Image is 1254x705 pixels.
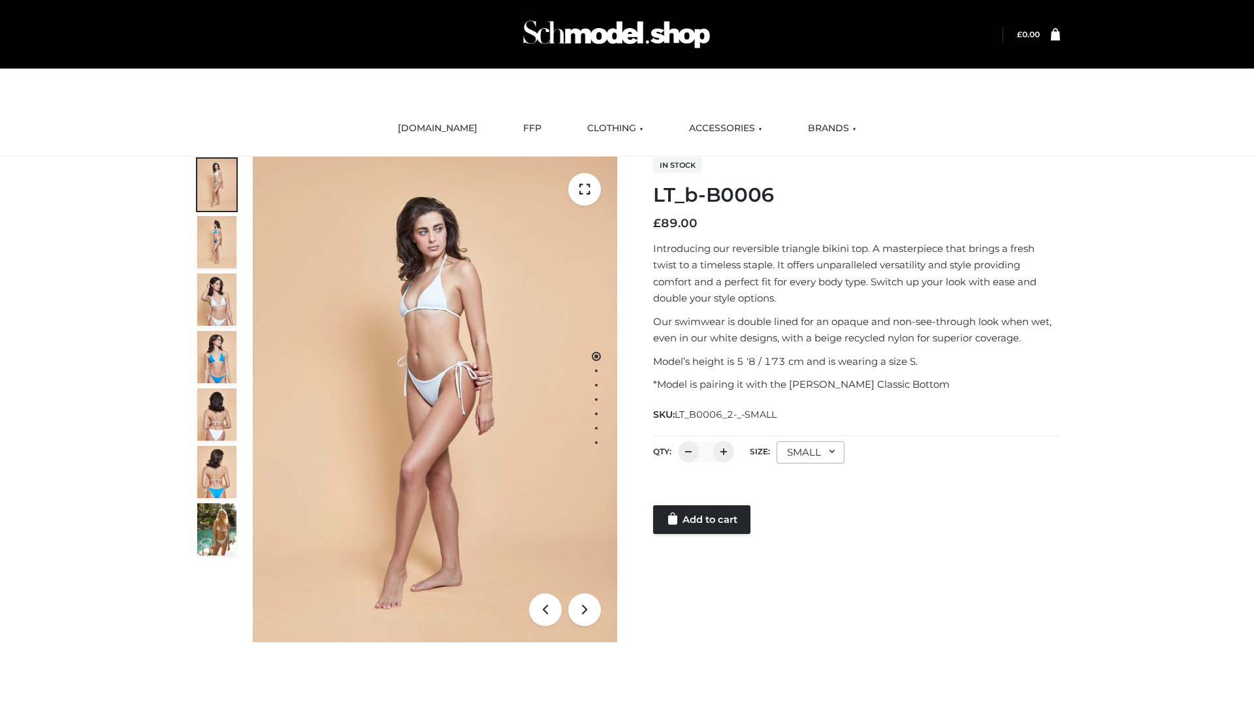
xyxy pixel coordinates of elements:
[513,114,551,143] a: FFP
[653,157,702,173] span: In stock
[653,446,671,456] label: QTY:
[1017,29,1040,39] bdi: 0.00
[653,376,1060,393] p: *Model is pairing it with the [PERSON_NAME] Classic Bottom
[750,446,770,456] label: Size:
[798,114,866,143] a: BRANDS
[653,353,1060,370] p: Model’s height is 5 ‘8 / 173 cm and is wearing a size S.
[197,274,236,326] img: ArielClassicBikiniTop_CloudNine_AzureSky_OW114ECO_3-scaled.jpg
[777,441,844,463] div: SMALL
[519,8,715,60] img: Schmodel Admin 964
[253,157,617,642] img: ArielClassicBikiniTop_CloudNine_AzureSky_OW114ECO_1
[577,114,653,143] a: CLOTHING
[679,114,772,143] a: ACCESSORIES
[197,388,236,441] img: ArielClassicBikiniTop_CloudNine_AzureSky_OW114ECO_7-scaled.jpg
[653,216,661,230] span: £
[1017,29,1022,39] span: £
[197,503,236,556] img: Arieltop_CloudNine_AzureSky2.jpg
[653,407,778,422] span: SKU:
[653,183,1060,207] h1: LT_b-B0006
[675,409,777,420] span: LT_B0006_2-_-SMALL
[653,240,1060,307] p: Introducing our reversible triangle bikini top. A masterpiece that brings a fresh twist to a time...
[653,505,750,534] a: Add to cart
[388,114,487,143] a: [DOMAIN_NAME]
[197,216,236,268] img: ArielClassicBikiniTop_CloudNine_AzureSky_OW114ECO_2-scaled.jpg
[197,331,236,383] img: ArielClassicBikiniTop_CloudNine_AzureSky_OW114ECO_4-scaled.jpg
[197,446,236,498] img: ArielClassicBikiniTop_CloudNine_AzureSky_OW114ECO_8-scaled.jpg
[653,216,698,230] bdi: 89.00
[197,159,236,211] img: ArielClassicBikiniTop_CloudNine_AzureSky_OW114ECO_1-scaled.jpg
[1017,29,1040,39] a: £0.00
[653,313,1060,347] p: Our swimwear is double lined for an opaque and non-see-through look when wet, even in our white d...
